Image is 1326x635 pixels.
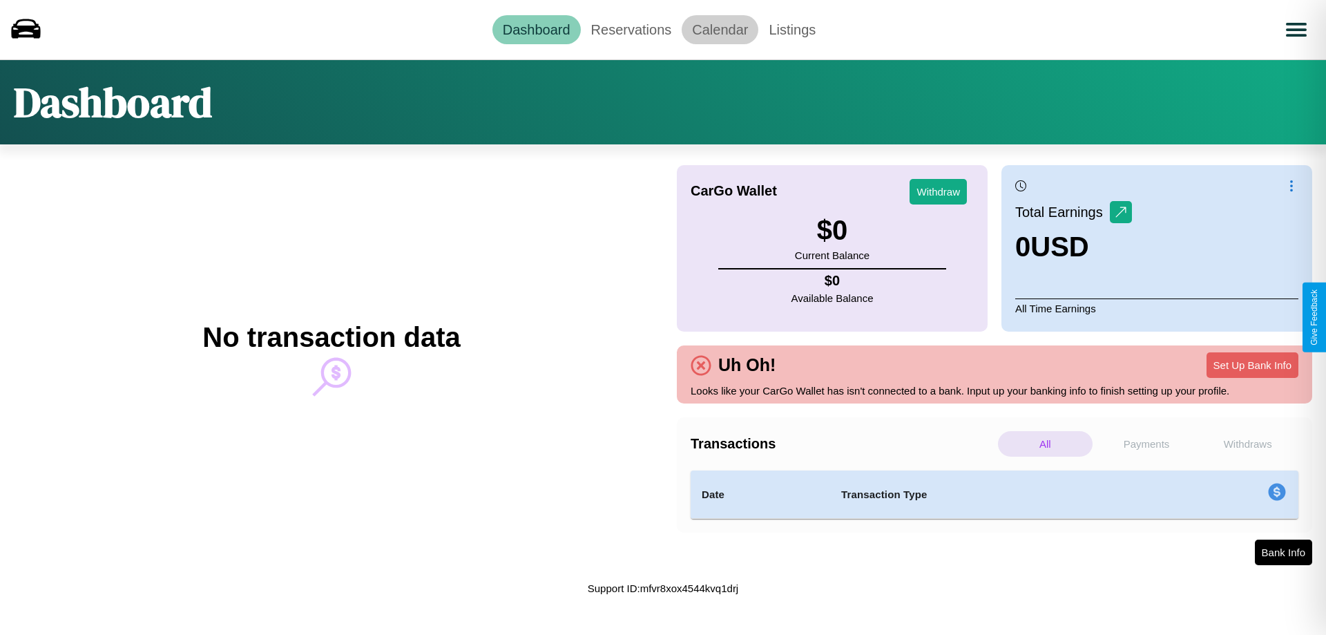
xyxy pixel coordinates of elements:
h4: CarGo Wallet [691,183,777,199]
p: All Time Earnings [1015,298,1298,318]
h1: Dashboard [14,74,212,131]
h4: Date [702,486,819,503]
div: Give Feedback [1309,290,1319,345]
a: Dashboard [492,15,581,44]
button: Set Up Bank Info [1207,352,1298,378]
h4: $ 0 [791,273,874,289]
a: Listings [758,15,826,44]
table: simple table [691,471,1298,519]
a: Reservations [581,15,682,44]
p: All [998,431,1093,457]
p: Available Balance [791,289,874,307]
button: Bank Info [1255,540,1312,565]
button: Open menu [1277,10,1316,49]
p: Current Balance [795,246,869,265]
h3: 0 USD [1015,231,1132,263]
button: Withdraw [910,179,967,205]
p: Payments [1099,431,1194,457]
p: Looks like your CarGo Wallet has isn't connected to a bank. Input up your banking info to finish ... [691,381,1298,400]
p: Support ID: mfvr8xox4544kvq1drj [588,579,738,598]
p: Withdraws [1200,431,1295,457]
a: Calendar [682,15,758,44]
h4: Transaction Type [841,486,1155,503]
h2: No transaction data [202,322,460,353]
p: Total Earnings [1015,200,1110,225]
h4: Transactions [691,436,995,452]
h3: $ 0 [795,215,869,246]
h4: Uh Oh! [711,355,782,375]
